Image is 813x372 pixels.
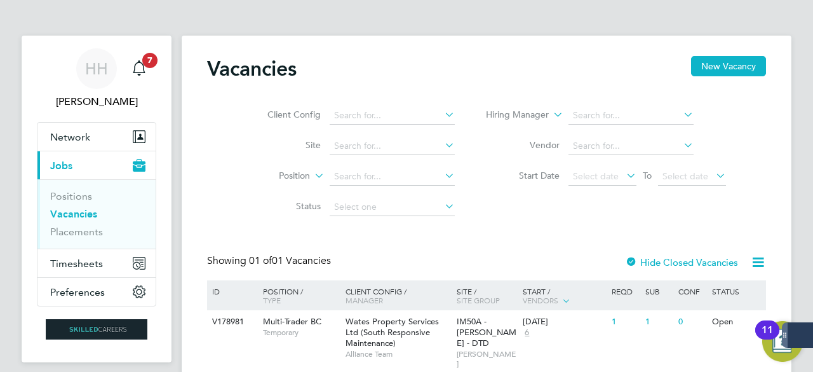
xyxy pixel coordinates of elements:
[50,190,92,202] a: Positions
[639,167,655,184] span: To
[263,327,339,338] span: Temporary
[50,208,97,220] a: Vacancies
[608,310,642,334] div: 1
[37,48,156,109] a: HH[PERSON_NAME]
[330,107,455,125] input: Search for...
[457,316,516,348] span: IM50A - [PERSON_NAME] - DTD
[346,316,439,348] span: Wates Property Services Ltd (South Responsive Maintenance)
[568,137,694,155] input: Search for...
[342,280,454,311] div: Client Config /
[248,139,321,151] label: Site
[662,170,708,182] span: Select date
[249,254,331,267] span: 01 Vacancies
[568,107,694,125] input: Search for...
[50,286,105,298] span: Preferences
[50,258,103,270] span: Timesheets
[709,310,764,334] div: Open
[46,319,147,340] img: skilledcareers-logo-retina.png
[37,123,156,151] button: Network
[22,36,171,362] nav: Main navigation
[330,168,455,186] input: Search for...
[573,170,619,182] span: Select date
[457,295,500,305] span: Site Group
[248,109,321,120] label: Client Config
[346,349,450,359] span: Alliance Team
[454,280,520,311] div: Site /
[675,280,708,302] div: Conf
[209,310,253,334] div: V178981
[487,170,560,181] label: Start Date
[37,278,156,306] button: Preferences
[346,295,383,305] span: Manager
[762,330,773,347] div: 11
[37,94,156,109] span: Holly Hammatt
[642,310,675,334] div: 1
[207,56,297,81] h2: Vacancies
[457,349,517,369] span: [PERSON_NAME]
[263,295,281,305] span: Type
[330,198,455,216] input: Select one
[248,200,321,212] label: Status
[50,131,90,143] span: Network
[675,310,708,334] div: 0
[608,280,642,302] div: Reqd
[709,280,764,302] div: Status
[523,327,531,338] span: 6
[37,179,156,249] div: Jobs
[50,160,72,172] span: Jobs
[523,317,605,327] div: [DATE]
[330,137,455,155] input: Search for...
[50,226,103,238] a: Placements
[642,280,675,302] div: Sub
[37,151,156,179] button: Jobs
[249,254,272,267] span: 01 of
[85,60,108,77] span: HH
[691,56,766,76] button: New Vacancy
[37,319,156,340] a: Go to home page
[142,53,158,68] span: 7
[209,280,253,302] div: ID
[762,321,803,362] button: Open Resource Center, 11 new notifications
[520,280,608,312] div: Start /
[625,256,738,268] label: Hide Closed Vacancies
[237,170,310,183] label: Position
[207,254,333,268] div: Showing
[263,316,321,327] span: Multi-Trader BC
[253,280,342,311] div: Position /
[523,295,558,305] span: Vendors
[126,48,152,89] a: 7
[487,139,560,151] label: Vendor
[476,109,549,121] label: Hiring Manager
[37,249,156,277] button: Timesheets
